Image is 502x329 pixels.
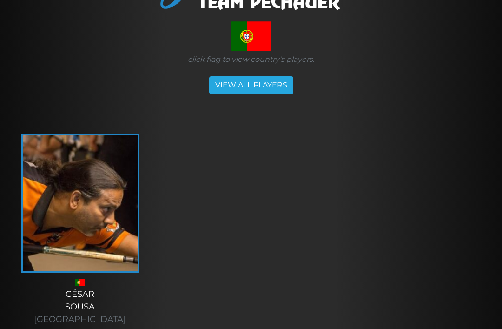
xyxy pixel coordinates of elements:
i: click flag to view country's players. [188,55,314,64]
div: César Sousa [4,288,156,326]
img: cesar-picture-2-225x320.jpg [23,135,138,271]
a: CésarSousa [GEOGRAPHIC_DATA] [4,134,156,326]
a: VIEW ALL PLAYERS [209,76,293,94]
div: [GEOGRAPHIC_DATA] [4,313,156,326]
